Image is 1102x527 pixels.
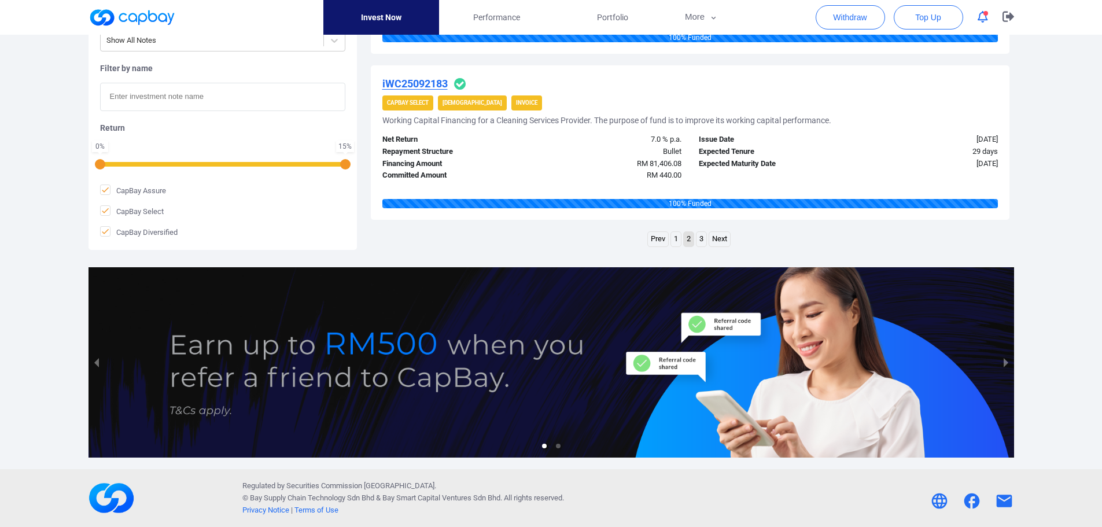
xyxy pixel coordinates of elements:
[94,143,106,150] div: 0 %
[637,159,681,168] span: RM 81,406.08
[374,146,532,158] div: Repayment Structure
[690,146,849,158] div: Expected Tenure
[532,134,690,146] div: 7.0 % p.a.
[848,134,1007,146] div: [DATE]
[648,232,668,246] a: Previous page
[671,232,681,246] a: Page 1
[443,99,502,106] strong: [DEMOGRAPHIC_DATA]
[915,12,941,23] span: Top Up
[374,169,532,182] div: Committed Amount
[338,143,352,150] div: 15 %
[242,506,289,514] a: Privacy Notice
[690,134,849,146] div: Issue Date
[516,99,537,106] strong: Invoice
[100,63,345,73] h5: Filter by name
[816,5,885,30] button: Withdraw
[690,158,849,170] div: Expected Maturity Date
[473,11,520,24] span: Performance
[100,226,178,238] span: CapBay Diversified
[382,199,998,208] div: 100 % Funded
[709,232,730,246] a: Next page
[242,480,564,516] p: Regulated by Securities Commission [GEOGRAPHIC_DATA]. © Bay Supply Chain Technology Sdn Bhd & . A...
[696,232,706,246] a: Page 3
[100,123,345,133] h5: Return
[89,475,135,521] img: footerLogo
[542,444,547,448] li: slide item 1
[382,115,831,126] h5: Working Capital Financing for a Cleaning Services Provider. The purpose of fund is to improve its...
[100,185,166,196] span: CapBay Assure
[100,83,345,111] input: Enter investment note name
[382,78,448,90] u: iWC25092183
[998,267,1014,458] button: next slide / item
[556,444,561,448] li: slide item 2
[100,205,164,217] span: CapBay Select
[374,134,532,146] div: Net Return
[848,158,1007,170] div: [DATE]
[387,99,429,106] strong: CapBay Select
[294,506,338,514] a: Terms of Use
[382,33,998,42] div: 100 % Funded
[647,171,681,179] span: RM 440.00
[848,146,1007,158] div: 29 days
[374,158,532,170] div: Financing Amount
[532,146,690,158] div: Bullet
[89,267,105,458] button: previous slide / item
[894,5,963,30] button: Top Up
[684,232,694,246] a: Page 2 is your current page
[382,493,500,502] span: Bay Smart Capital Ventures Sdn Bhd
[597,11,628,24] span: Portfolio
